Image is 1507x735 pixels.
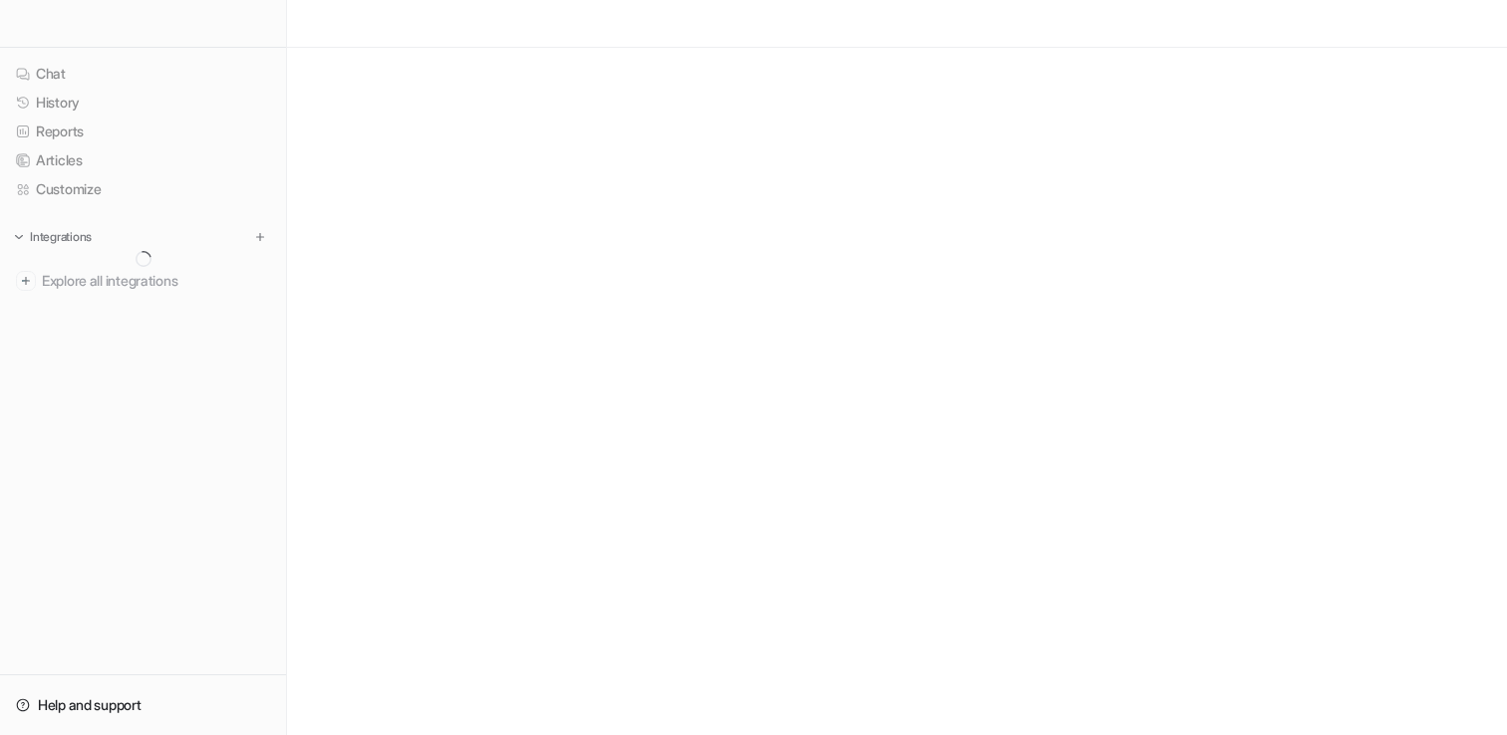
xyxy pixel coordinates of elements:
p: Integrations [30,229,92,245]
a: Explore all integrations [8,267,278,295]
a: Chat [8,60,278,88]
a: Articles [8,146,278,174]
button: Integrations [8,227,98,247]
img: expand menu [12,230,26,244]
img: explore all integrations [16,271,36,291]
span: Explore all integrations [42,265,270,297]
a: Reports [8,118,278,145]
img: menu_add.svg [253,230,267,244]
a: Help and support [8,691,278,719]
a: History [8,89,278,117]
a: Customize [8,175,278,203]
